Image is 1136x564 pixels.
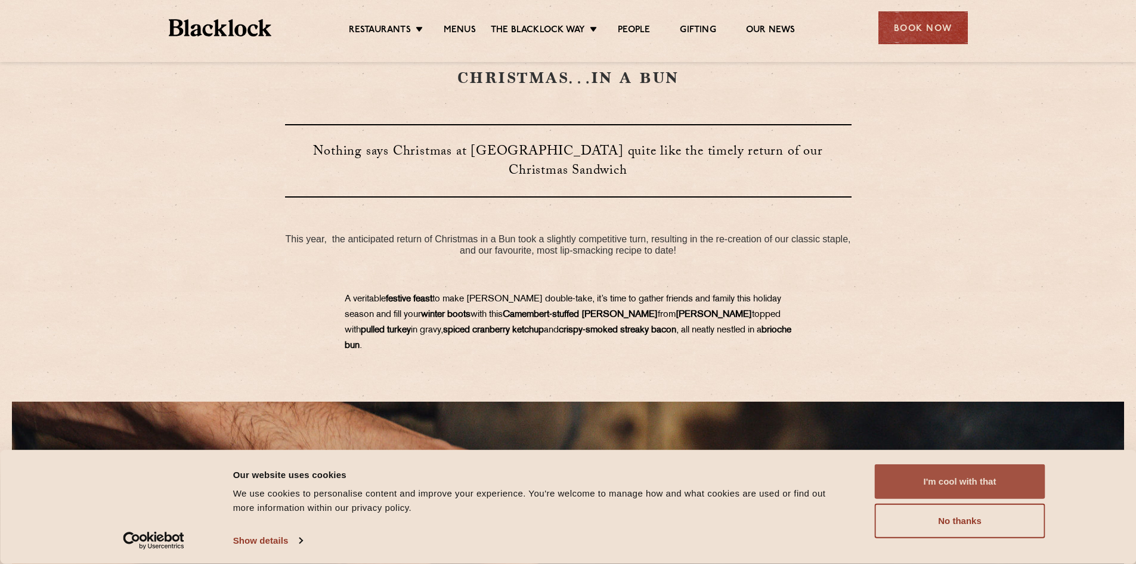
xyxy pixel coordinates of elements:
[421,310,471,319] strong: winter boots
[285,67,852,88] h1: CHRISTMAS…IN A BUN
[680,24,716,38] a: Gifting
[875,504,1045,538] button: No thanks
[746,24,795,38] a: Our News
[878,11,968,44] div: Book Now
[875,464,1045,499] button: I'm cool with that
[444,24,476,38] a: Menus
[676,310,752,319] strong: [PERSON_NAME]
[559,326,676,335] strong: crispy-smoked streaky bacon
[169,19,272,36] img: BL_Textured_Logo-footer-cropped.svg
[361,326,411,335] strong: pulled turkey
[233,532,302,550] a: Show details
[618,24,650,38] a: People
[345,292,792,354] p: A veritable to make [PERSON_NAME] double-take, it’s time to gather friends and family this holida...
[101,532,206,550] a: Usercentrics Cookiebot - opens in a new window
[285,233,852,256] h6: This year, the anticipated return of Christmas in a Bun took a slightly competitive turn, resulti...
[386,295,432,304] strong: festive feast
[285,124,852,198] h3: Nothing says Christmas at [GEOGRAPHIC_DATA] quite like the timely return of our Christmas Sandwich
[345,326,791,350] strong: brioche bun
[349,24,411,38] a: Restaurants
[443,326,544,335] strong: spiced cranberry ketchup
[491,24,585,38] a: The Blacklock Way
[503,310,658,319] strong: Camembert-stuffed [PERSON_NAME]
[233,467,848,482] div: Our website uses cookies
[233,486,848,515] div: We use cookies to personalise content and improve your experience. You're welcome to manage how a...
